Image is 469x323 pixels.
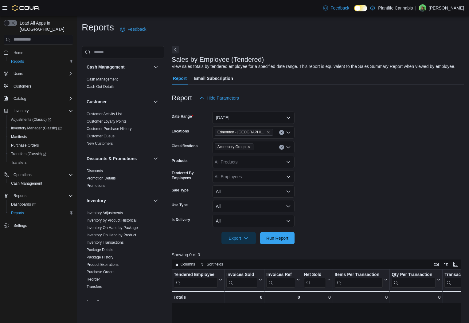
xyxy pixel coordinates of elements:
a: Feedback [321,2,352,14]
button: Inventory [87,198,151,204]
span: Load All Apps in [GEOGRAPHIC_DATA] [17,20,73,32]
a: Transfers [9,159,29,166]
span: Package History [87,255,113,260]
div: 0 [226,293,262,301]
a: Package History [87,255,113,259]
span: Manifests [9,133,73,140]
a: Purchase Orders [87,270,115,274]
button: All [212,200,295,212]
span: Operations [14,172,32,177]
label: Sale Type [172,188,189,193]
button: Enter fullscreen [452,261,459,268]
button: Operations [1,171,76,179]
span: New Customers [87,141,113,146]
span: Inventory On Hand by Product [87,233,136,238]
span: Export [225,232,252,244]
button: Clear input [279,130,284,135]
span: Columns [181,262,195,267]
span: Dashboards [9,201,73,208]
button: Remove Accessory Group from selection in this group [247,145,251,149]
button: Open list of options [286,145,291,150]
span: Reports [11,211,24,215]
a: Purchase Orders [9,142,41,149]
button: Open list of options [286,160,291,164]
button: Tendered Employee [174,272,222,287]
span: Transfers (Classic) [9,150,73,158]
a: Inventory Transactions [87,240,124,245]
button: Export [221,232,256,244]
a: Package Details [87,248,113,252]
button: Cash Management [6,179,76,188]
span: Promotion Details [87,176,116,181]
span: Cash Management [9,180,73,187]
span: Accessory Group [217,144,246,150]
div: Cash Management [82,76,164,93]
a: Transfers (Classic) [9,150,49,158]
button: Reports [11,192,29,199]
label: Locations [172,129,189,134]
span: Settings [14,223,27,228]
span: Dashboards [11,202,36,207]
h3: Sales by Employee (Tendered) [172,56,264,63]
input: Dark Mode [354,5,367,11]
span: Reports [11,192,73,199]
div: Qty Per Transaction [392,272,436,278]
span: Operations [11,171,73,179]
a: Inventory On Hand by Product [87,233,136,237]
a: Home [11,49,26,57]
span: Feedback [127,26,146,32]
span: Dark Mode [354,11,354,12]
span: Report [173,72,187,85]
a: Promotion Details [87,176,116,180]
span: Promotions [87,183,105,188]
label: Use Type [172,203,188,207]
span: Transfers [87,284,102,289]
button: Columns [172,261,197,268]
a: Inventory On Hand by Package [87,226,138,230]
p: [PERSON_NAME] [429,4,464,12]
span: Reports [11,59,24,64]
button: Qty Per Transaction [392,272,440,287]
span: Users [14,71,23,76]
div: Discounts & Promotions [82,167,164,192]
div: Net Sold [304,272,326,287]
h3: Inventory [87,198,106,204]
span: Adjustments (Classic) [9,116,73,123]
a: Adjustments (Classic) [9,116,54,123]
span: Sort fields [207,262,223,267]
button: Customers [1,82,76,91]
a: Product Expirations [87,262,119,267]
div: Invoices Ref [266,272,295,287]
a: Reorder [87,277,100,282]
span: Inventory Adjustments [87,211,123,215]
button: Catalog [1,94,76,103]
button: Cash Management [87,64,151,70]
a: Customer Loyalty Points [87,119,127,124]
button: Home [1,48,76,57]
label: Date Range [172,114,193,119]
span: Inventory [11,107,73,115]
span: Customer Purchase History [87,126,132,131]
button: Open list of options [286,174,291,179]
a: Adjustments (Classic) [6,115,76,124]
span: Edmonton - [GEOGRAPHIC_DATA] [217,129,265,135]
button: Inventory [1,107,76,115]
span: Inventory Manager (Classic) [11,126,62,131]
button: Settings [1,221,76,230]
div: Inventory [82,209,164,293]
div: 0 [266,293,300,301]
button: Remove Edmonton - ICE District from selection in this group [267,130,270,134]
button: Hide Parameters [197,92,241,104]
span: Transfers [9,159,73,166]
span: Customers [11,82,73,90]
button: Sort fields [198,261,225,268]
h1: Reports [82,21,114,33]
div: Net Sold [304,272,326,278]
span: Catalog [14,96,26,101]
span: Accessory Group [215,144,253,150]
a: Customer Activity List [87,112,122,116]
div: Nate Kinisky [419,4,426,12]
